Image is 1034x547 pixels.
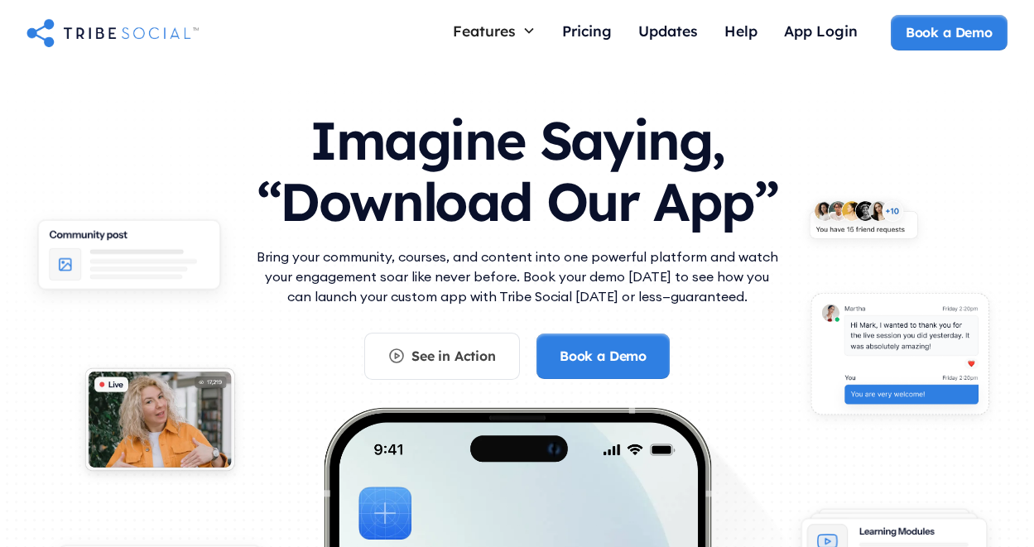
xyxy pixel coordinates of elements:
div: Updates [638,22,698,40]
a: Pricing [549,15,625,50]
div: Help [724,22,757,40]
img: An illustration of Live video [72,358,248,487]
div: App Login [784,22,858,40]
img: An illustration of Community Feed [21,208,238,311]
div: See in Action [411,347,496,365]
a: home [26,16,199,49]
div: Pricing [562,22,612,40]
div: Features [453,22,516,40]
a: Book a Demo [536,333,670,378]
a: Updates [625,15,711,50]
p: Bring your community, courses, and content into one powerful platform and watch your engagement s... [252,247,782,306]
div: Features [440,15,549,46]
a: App Login [771,15,871,50]
img: An illustration of chat [796,283,1003,433]
a: See in Action [364,333,520,379]
img: An illustration of New friends requests [796,191,931,255]
h1: Imagine Saying, “Download Our App” [252,94,782,240]
a: Book a Demo [891,15,1008,50]
a: Help [711,15,771,50]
